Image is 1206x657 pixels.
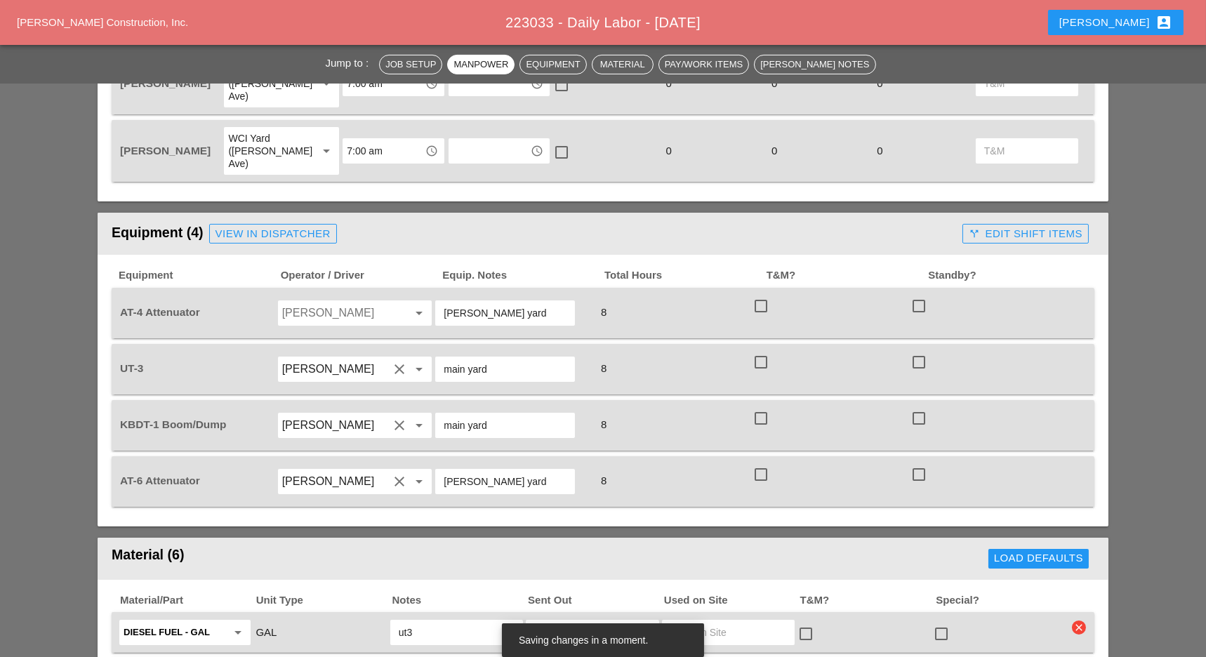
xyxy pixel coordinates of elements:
[595,306,612,318] span: 8
[279,267,442,284] span: Operator / Driver
[17,16,188,28] a: [PERSON_NAME] Construction, Inc.
[209,224,337,244] a: View in Dispatcher
[595,362,612,374] span: 8
[519,635,648,646] span: Saving changes in a moment.
[934,592,1071,609] span: Special?
[399,621,515,644] input: Notes
[670,621,786,644] input: Used on Site
[411,361,428,378] i: arrow_drop_down
[665,58,743,72] div: Pay/Work Items
[526,592,663,609] span: Sent Out
[282,302,389,324] input: Octavio Grosso
[595,474,612,486] span: 8
[255,592,391,609] span: Unit Type
[1048,10,1184,35] button: [PERSON_NAME]
[984,140,1070,162] input: T&M
[391,417,408,434] i: clear
[531,145,543,157] i: access_time
[120,418,226,430] span: KBDT-1 Boom/Dump
[256,626,277,638] span: GAL
[425,77,438,90] i: access_time
[592,55,654,74] button: Material
[444,470,566,493] input: Equip. Notes
[661,145,677,157] span: 0
[441,267,603,284] span: Equip. Notes
[425,145,438,157] i: access_time
[766,77,783,89] span: 0
[766,145,783,157] span: 0
[391,473,408,490] i: clear
[119,592,255,609] span: Material/Part
[984,72,1070,95] input: T&M
[658,55,749,74] button: Pay/Work Items
[228,65,306,102] div: WCI Yard ([PERSON_NAME] Ave)
[505,15,701,30] span: 223033 - Daily Labor - [DATE]
[765,267,927,284] span: T&M?
[534,621,650,644] input: Sent Out
[754,55,875,74] button: [PERSON_NAME] Notes
[124,621,227,644] input: Diesel Fuel - GAL
[390,592,526,609] span: Notes
[379,55,442,74] button: Job Setup
[117,267,279,284] span: Equipment
[444,302,566,324] input: Equip. Notes
[595,418,612,430] span: 8
[661,77,677,89] span: 0
[228,132,306,170] div: WCI Yard ([PERSON_NAME] Ave)
[871,77,888,89] span: 0
[760,58,869,72] div: [PERSON_NAME] Notes
[799,592,935,609] span: T&M?
[519,55,586,74] button: Equipment
[411,473,428,490] i: arrow_drop_down
[318,75,335,92] i: arrow_drop_down
[526,58,580,72] div: Equipment
[391,361,408,378] i: clear
[447,55,515,74] button: Manpower
[411,417,428,434] i: arrow_drop_down
[120,362,143,374] span: UT-3
[120,474,200,486] span: AT-6 Attenuator
[1072,620,1086,635] i: clear
[411,305,428,321] i: arrow_drop_down
[230,624,246,641] i: arrow_drop_down
[325,57,374,69] span: Jump to :
[994,550,1083,566] div: Load Defaults
[1059,14,1172,31] div: [PERSON_NAME]
[318,142,335,159] i: arrow_drop_down
[927,267,1089,284] span: Standby?
[603,267,765,284] span: Total Hours
[598,58,647,72] div: Material
[282,470,389,493] input: Cristian Morillon
[112,220,957,248] div: Equipment (4)
[112,545,583,573] div: Material (6)
[531,77,543,90] i: access_time
[120,306,200,318] span: AT-4 Attenuator
[444,358,566,380] input: Equip. Notes
[282,358,389,380] input: Freddie Rodas Torres
[969,228,980,239] i: call_split
[453,58,508,72] div: Manpower
[663,592,799,609] span: Used on Site
[282,414,389,437] input: Luis Ceja Rodriguez
[988,549,1089,569] button: Load Defaults
[216,226,331,242] div: View in Dispatcher
[120,77,211,89] span: [PERSON_NAME]
[120,145,211,157] span: [PERSON_NAME]
[871,145,888,157] span: 0
[969,226,1082,242] div: Edit Shift Items
[1155,14,1172,31] i: account_box
[962,224,1089,244] button: Edit Shift Items
[385,58,436,72] div: Job Setup
[444,414,566,437] input: Equip. Notes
